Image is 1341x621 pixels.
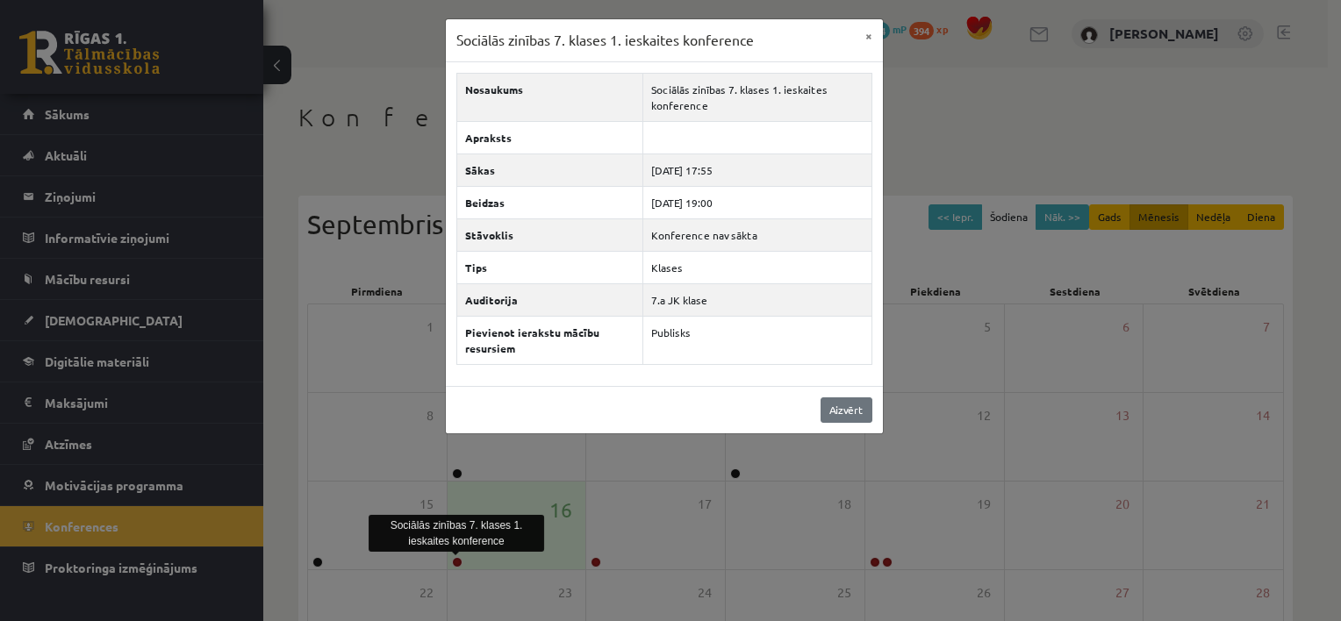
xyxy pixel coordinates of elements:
td: Publisks [642,316,871,364]
th: Tips [456,251,642,283]
a: Aizvērt [821,397,872,423]
th: Stāvoklis [456,218,642,251]
button: × [855,19,883,53]
h3: Sociālās zinības 7. klases 1. ieskaites konference [456,30,754,51]
td: Sociālās zinības 7. klases 1. ieskaites konference [642,73,871,121]
th: Nosaukums [456,73,642,121]
th: Pievienot ierakstu mācību resursiem [456,316,642,364]
th: Beidzas [456,186,642,218]
div: Sociālās zinības 7. klases 1. ieskaites konference [369,515,544,552]
td: Konference nav sākta [642,218,871,251]
td: 7.a JK klase [642,283,871,316]
td: [DATE] 19:00 [642,186,871,218]
td: Klases [642,251,871,283]
th: Sākas [456,153,642,186]
th: Apraksts [456,121,642,153]
th: Auditorija [456,283,642,316]
td: [DATE] 17:55 [642,153,871,186]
